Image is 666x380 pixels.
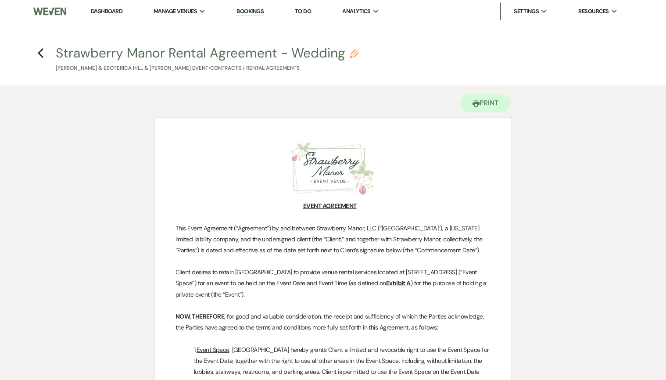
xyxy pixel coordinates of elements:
[514,7,539,16] span: Settings
[175,312,224,320] strong: NOW, THEREFORE
[578,7,609,16] span: Resources
[175,311,491,333] p: , for good and valuable consideration, the receipt and sufficiency of which the Parties acknowled...
[236,7,264,16] a: Bookings
[175,223,491,256] p: This Event Agreement (“Agreement”) by and between Strawberry Manor, LLC (“[GEOGRAPHIC_DATA]”), a ...
[56,64,358,72] p: [PERSON_NAME] & Esoterica Hill & [PERSON_NAME] Event • Contracts / Rental Agreements
[288,140,376,201] img: Strawberry Manor Logo - sq.png
[154,7,197,16] span: Manage Venues
[33,2,66,21] img: Weven Logo
[460,94,511,112] button: Print
[342,7,370,16] span: Analytics
[197,346,229,354] u: Event Space
[295,7,311,15] a: To Do
[175,267,491,300] p: Client desires to retain [GEOGRAPHIC_DATA] to provide venue rental services located at [STREET_AD...
[56,47,358,72] button: Strawberry Manor Rental Agreement - Wedding[PERSON_NAME] & Esoterica Hill & [PERSON_NAME] Event•C...
[303,202,357,210] u: EVENT AGREEMENT
[91,7,122,15] a: Dashboard
[386,279,411,287] u: Exhibit A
